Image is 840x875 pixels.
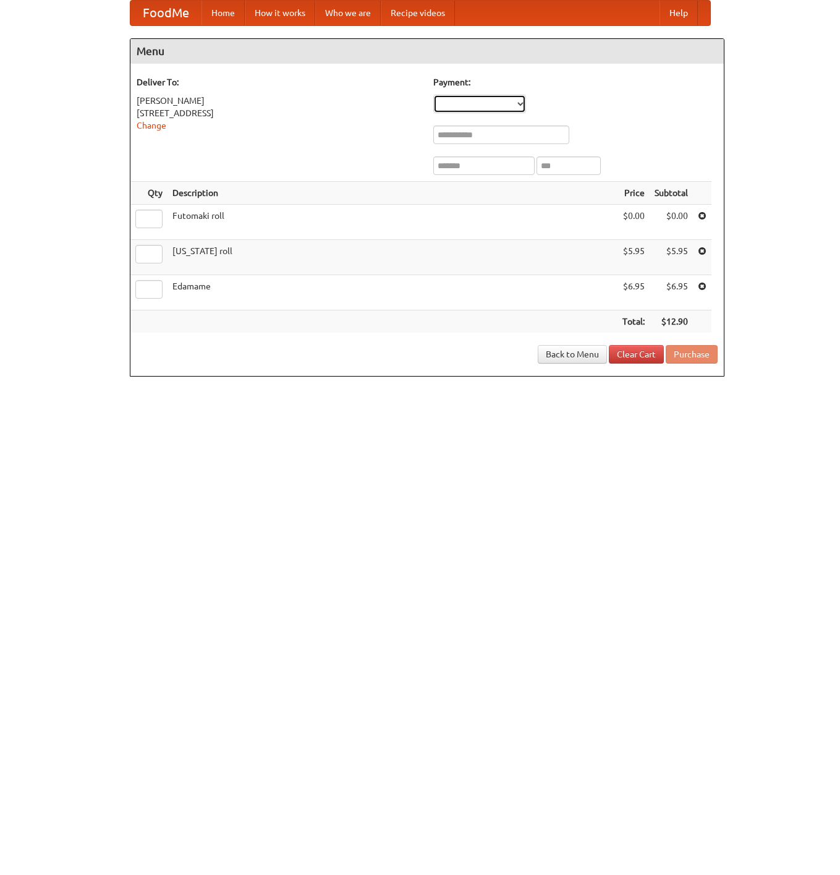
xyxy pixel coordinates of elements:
a: FoodMe [130,1,202,25]
button: Purchase [666,345,718,364]
th: Subtotal [650,182,693,205]
td: $0.00 [617,205,650,240]
a: Change [137,121,166,130]
a: Home [202,1,245,25]
div: [PERSON_NAME] [137,95,421,107]
td: $6.95 [650,275,693,310]
th: $12.90 [650,310,693,333]
h4: Menu [130,39,724,64]
td: Futomaki roll [168,205,617,240]
a: How it works [245,1,315,25]
td: Edamame [168,275,617,310]
div: [STREET_ADDRESS] [137,107,421,119]
a: Recipe videos [381,1,455,25]
h5: Payment: [433,76,718,88]
th: Total: [617,310,650,333]
td: $5.95 [650,240,693,275]
a: Help [660,1,698,25]
td: [US_STATE] roll [168,240,617,275]
td: $5.95 [617,240,650,275]
a: Who we are [315,1,381,25]
th: Description [168,182,617,205]
a: Back to Menu [538,345,607,364]
h5: Deliver To: [137,76,421,88]
a: Clear Cart [609,345,664,364]
td: $0.00 [650,205,693,240]
th: Qty [130,182,168,205]
td: $6.95 [617,275,650,310]
th: Price [617,182,650,205]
